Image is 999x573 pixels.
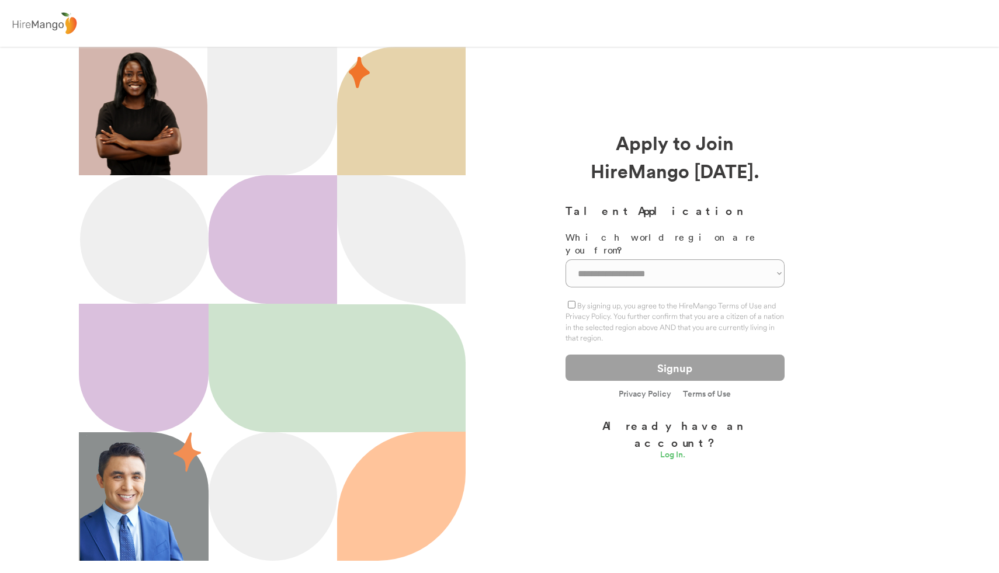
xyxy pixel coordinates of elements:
[338,305,456,432] img: yH5BAEAAAAALAAAAAABAAEAAAIBRAA7
[349,58,466,175] img: yH5BAEAAAAALAAAAAABAAEAAAIBRAA7
[566,202,785,219] h3: Talent Application
[80,175,209,304] img: Ellipse%2012
[683,390,731,398] a: Terms of Use
[9,10,80,37] img: logo%20-%20hiremango%20gray.png
[209,432,337,561] img: Ellipse%2013
[566,417,785,450] div: Already have an account?
[566,129,785,185] div: Apply to Join HireMango [DATE].
[566,355,785,381] button: Signup
[660,450,689,462] a: Log In.
[81,47,195,175] img: 200x220.png
[174,432,201,472] img: 55
[619,390,671,400] a: Privacy Policy
[566,301,784,342] label: By signing up, you agree to the HireMango Terms of Use and Privacy Policy. You further confirm th...
[349,57,370,88] img: 29
[80,433,185,561] img: smiling-businessman-with-touchpad_1098-235.png
[566,231,785,257] div: Which world region are you from?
